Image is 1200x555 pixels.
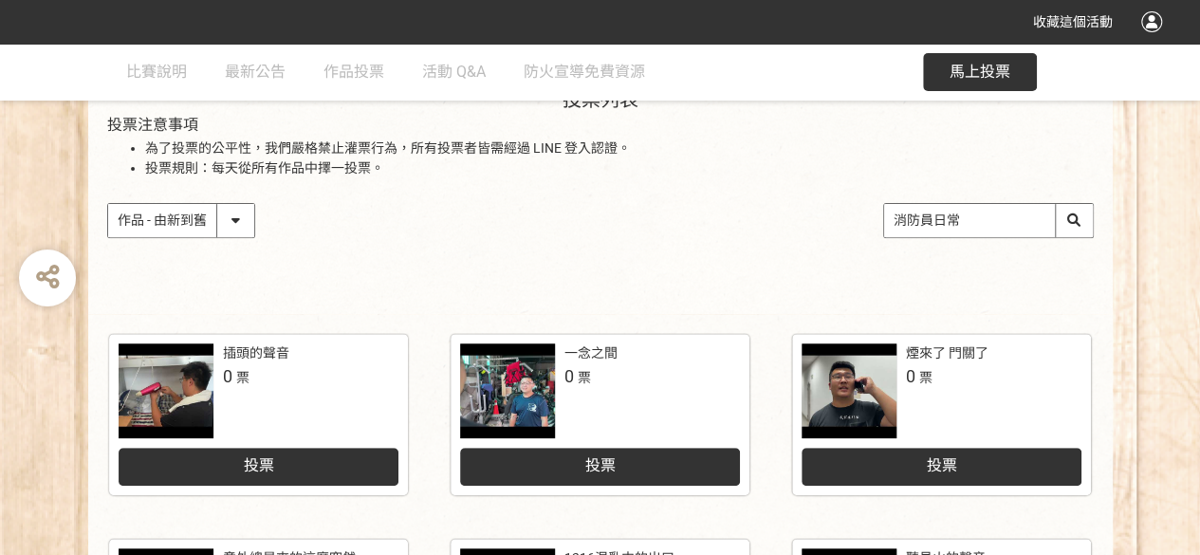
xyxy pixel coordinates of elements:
[923,53,1037,91] button: 馬上投票
[107,116,198,134] span: 投票注意事項
[584,456,615,474] span: 投票
[323,44,384,101] a: 作品投票
[126,44,187,101] a: 比賽說明
[223,343,289,363] div: 插頭的聲音
[323,63,384,81] span: 作品投票
[422,63,486,81] span: 活動 Q&A
[906,343,988,363] div: 煙來了 門關了
[884,204,1093,237] input: 搜尋作品
[422,44,486,101] a: 活動 Q&A
[109,334,408,495] a: 插頭的聲音0票投票
[451,334,749,495] a: 一念之間0票投票
[906,366,915,386] span: 0
[223,366,232,386] span: 0
[578,370,591,385] span: 票
[926,456,956,474] span: 投票
[236,370,249,385] span: 票
[524,44,645,101] a: 防火宣導免費資源
[145,139,1094,158] li: 為了投票的公平性，我們嚴格禁止灌票行為，所有投票者皆需經過 LINE 登入認證。
[792,334,1091,495] a: 煙來了 門關了0票投票
[524,63,645,81] span: 防火宣導免費資源
[225,63,286,81] span: 最新公告
[564,343,618,363] div: 一念之間
[126,63,187,81] span: 比賽說明
[919,370,932,385] span: 票
[225,44,286,101] a: 最新公告
[243,456,273,474] span: 投票
[950,63,1010,81] span: 馬上投票
[1033,14,1113,29] span: 收藏這個活動
[145,158,1094,178] li: 投票規則：每天從所有作品中擇一投票。
[564,366,574,386] span: 0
